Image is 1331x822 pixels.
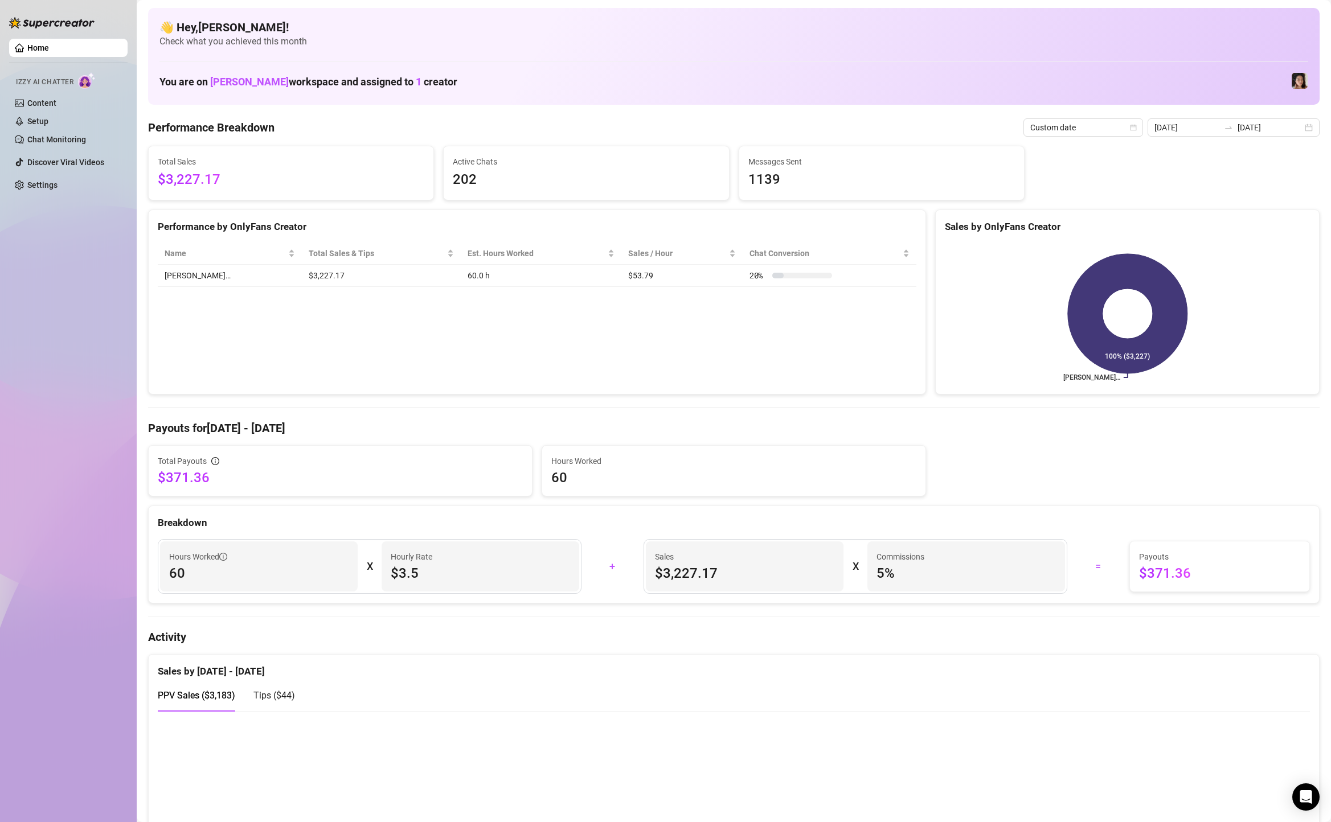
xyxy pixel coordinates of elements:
th: Chat Conversion [743,243,916,265]
input: End date [1238,121,1303,134]
input: Start date [1154,121,1219,134]
span: Sales / Hour [628,247,727,260]
span: to [1224,123,1233,132]
span: Total Payouts [158,455,207,467]
article: Commissions [877,550,924,563]
span: Izzy AI Chatter [16,77,73,88]
div: + [588,557,637,576]
a: Home [27,43,49,52]
div: Breakdown [158,515,1310,531]
a: Chat Monitoring [27,135,86,144]
span: Total Sales & Tips [309,247,445,260]
div: Est. Hours Worked [468,247,605,260]
td: $3,227.17 [302,265,461,287]
a: Setup [27,117,48,126]
article: Hourly Rate [391,550,432,563]
img: Luna [1292,73,1308,89]
span: $371.36 [1139,564,1300,582]
span: 60 [169,564,349,582]
span: Chat Conversion [750,247,900,260]
h4: Activity [148,629,1320,645]
th: Name [158,243,302,265]
div: Sales by OnlyFans Creator [945,219,1310,235]
div: = [1074,557,1123,576]
a: Discover Viral Videos [27,158,104,167]
span: 1 [416,76,421,88]
span: Active Chats [453,155,719,168]
span: 60 [551,468,916,487]
span: Messages Sent [748,155,1015,168]
th: Sales / Hour [621,243,743,265]
span: Tips ( $44 ) [253,690,295,701]
span: Hours Worked [169,550,227,563]
span: 202 [453,169,719,191]
td: 60.0 h [461,265,621,287]
span: 20 % [750,269,768,282]
div: Open Intercom Messenger [1292,783,1320,811]
td: $53.79 [621,265,743,287]
th: Total Sales & Tips [302,243,461,265]
h4: 👋 Hey, [PERSON_NAME] ! [159,19,1308,35]
text: [PERSON_NAME]… [1063,373,1120,381]
a: Settings [27,180,58,190]
td: [PERSON_NAME]… [158,265,302,287]
span: info-circle [219,553,227,561]
h1: You are on workspace and assigned to creator [159,76,457,88]
span: Payouts [1139,550,1300,563]
div: Performance by OnlyFans Creator [158,219,916,235]
span: 1139 [748,169,1015,191]
div: X [367,557,372,576]
span: [PERSON_NAME] [210,76,289,88]
span: Custom date [1030,119,1136,136]
span: $371.36 [158,468,523,487]
span: swap-right [1224,123,1233,132]
img: logo-BBDzfeDw.svg [9,17,95,28]
div: X [853,557,858,576]
h4: Performance Breakdown [148,120,275,135]
span: Check what you achieved this month [159,35,1308,48]
span: Total Sales [158,155,424,168]
span: calendar [1130,124,1137,131]
img: AI Chatter [78,72,96,89]
span: info-circle [211,457,219,465]
span: $3.5 [391,564,570,582]
span: Hours Worked [551,455,916,467]
span: Sales [655,550,834,563]
span: $3,227.17 [158,169,424,191]
span: Name [165,247,286,260]
span: $3,227.17 [655,564,834,582]
span: PPV Sales ( $3,183 ) [158,690,235,701]
a: Content [27,98,56,108]
div: Sales by [DATE] - [DATE] [158,655,1310,679]
span: 5 % [877,564,1056,582]
h4: Payouts for [DATE] - [DATE] [148,420,1320,436]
